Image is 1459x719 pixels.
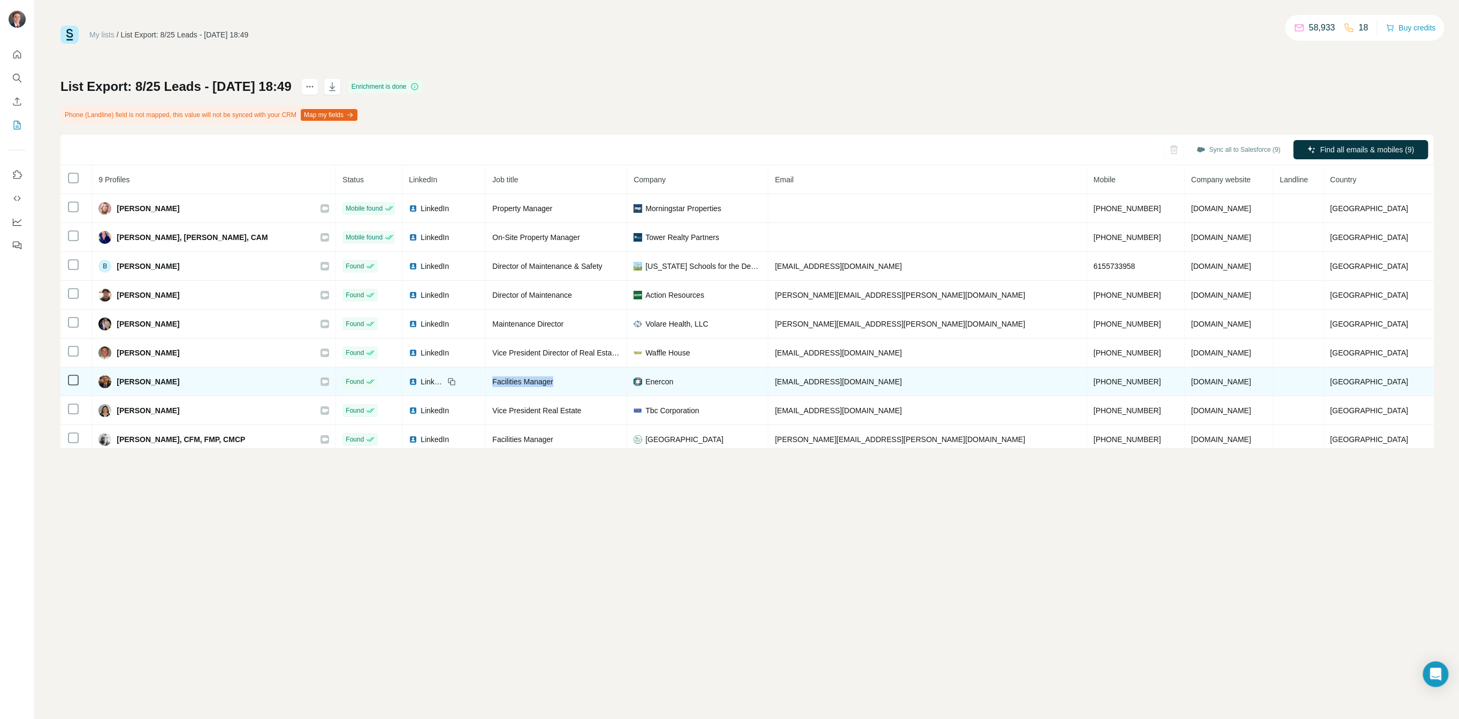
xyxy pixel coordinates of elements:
img: Avatar [98,433,111,446]
span: LinkedIn [421,232,449,243]
span: [EMAIL_ADDRESS][DOMAIN_NAME] [775,406,902,415]
button: Feedback [9,236,26,255]
span: [PERSON_NAME] [117,203,179,214]
img: company-logo [633,349,642,357]
img: company-logo [633,406,642,415]
span: [PERSON_NAME] [117,376,179,387]
span: [DOMAIN_NAME] [1191,204,1251,213]
div: Open Intercom Messenger [1423,661,1448,687]
span: Waffle House [645,347,690,358]
span: Enercon [645,376,673,387]
p: 58,933 [1309,21,1335,34]
span: Director of Maintenance [492,291,572,299]
span: [DOMAIN_NAME] [1191,406,1251,415]
span: [GEOGRAPHIC_DATA] [1330,291,1408,299]
img: LinkedIn logo [409,204,417,213]
span: Found [346,290,364,300]
span: [GEOGRAPHIC_DATA] [1330,262,1408,270]
span: Found [346,319,364,329]
button: Buy credits [1386,20,1435,35]
span: 9 Profiles [98,175,129,184]
span: Email [775,175,793,184]
span: LinkedIn [421,376,444,387]
span: Found [346,435,364,444]
span: [PERSON_NAME], [PERSON_NAME], CAM [117,232,268,243]
span: [PHONE_NUMBER] [1094,204,1161,213]
span: LinkedIn [421,405,449,416]
img: Avatar [98,289,111,301]
div: B [98,260,111,273]
img: LinkedIn logo [409,233,417,242]
span: [PERSON_NAME] [117,261,179,272]
span: Mobile [1094,175,1116,184]
span: [PHONE_NUMBER] [1094,233,1161,242]
span: Vice President Director of Real Estate and Training [492,349,661,357]
span: [PERSON_NAME] [117,290,179,300]
span: Company [633,175,666,184]
span: Found [346,377,364,386]
img: LinkedIn logo [409,291,417,299]
span: On-Site Property Manager [492,233,579,242]
span: [GEOGRAPHIC_DATA] [1330,406,1408,415]
span: Job title [492,175,518,184]
span: Facilities Manager [492,435,553,444]
button: Find all emails & mobiles (9) [1293,140,1428,159]
span: [PERSON_NAME][EMAIL_ADDRESS][PERSON_NAME][DOMAIN_NAME] [775,435,1025,444]
span: [PERSON_NAME][EMAIL_ADDRESS][PERSON_NAME][DOMAIN_NAME] [775,320,1025,328]
span: Tower Realty Partners [645,232,719,243]
span: Country [1330,175,1356,184]
span: Director of Maintenance & Safety [492,262,602,270]
img: Surfe Logo [60,26,79,44]
span: LinkedIn [421,347,449,358]
span: Found [346,348,364,358]
a: My lists [89,30,114,39]
img: Avatar [9,11,26,28]
span: [GEOGRAPHIC_DATA] [645,434,723,445]
span: [DOMAIN_NAME] [1191,320,1251,328]
div: Enrichment is done [348,80,423,93]
img: company-logo [633,262,642,270]
span: Mobile found [346,233,383,242]
span: [US_STATE] Schools for the Deaf and the Blind [645,261,761,272]
img: LinkedIn logo [409,406,417,415]
button: Use Surfe on LinkedIn [9,165,26,184]
span: LinkedIn [421,261,449,272]
button: Use Surfe API [9,189,26,208]
button: Search [9,68,26,88]
img: LinkedIn logo [409,349,417,357]
img: Avatar [98,318,111,330]
span: [DOMAIN_NAME] [1191,291,1251,299]
span: [DOMAIN_NAME] [1191,377,1251,386]
img: LinkedIn logo [409,377,417,386]
button: Enrich CSV [9,92,26,111]
button: Map my fields [301,109,357,121]
span: Status [342,175,364,184]
button: My lists [9,115,26,135]
div: Phone (Landline) field is not mapped, this value will not be synced with your CRM [60,106,360,124]
span: [PHONE_NUMBER] [1094,406,1161,415]
span: [PERSON_NAME] [117,405,179,416]
span: [DOMAIN_NAME] [1191,233,1251,242]
span: LinkedIn [409,175,437,184]
span: [PHONE_NUMBER] [1094,377,1161,386]
span: LinkedIn [421,319,449,329]
li: / [117,29,119,40]
span: [GEOGRAPHIC_DATA] [1330,204,1408,213]
img: company-logo [633,435,642,444]
span: [DOMAIN_NAME] [1191,262,1251,270]
span: [PHONE_NUMBER] [1094,291,1161,299]
span: [DOMAIN_NAME] [1191,435,1251,444]
img: Avatar [98,375,111,388]
span: Mobile found [346,204,383,213]
img: LinkedIn logo [409,320,417,328]
p: 18 [1358,21,1368,34]
span: [PHONE_NUMBER] [1094,349,1161,357]
span: [PERSON_NAME][EMAIL_ADDRESS][PERSON_NAME][DOMAIN_NAME] [775,291,1025,299]
button: actions [301,78,318,95]
span: Maintenance Director [492,320,563,328]
span: Found [346,406,364,415]
span: LinkedIn [421,203,449,214]
img: Avatar [98,404,111,417]
img: LinkedIn logo [409,435,417,444]
span: [PERSON_NAME], CFM, FMP, CMCP [117,434,245,445]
